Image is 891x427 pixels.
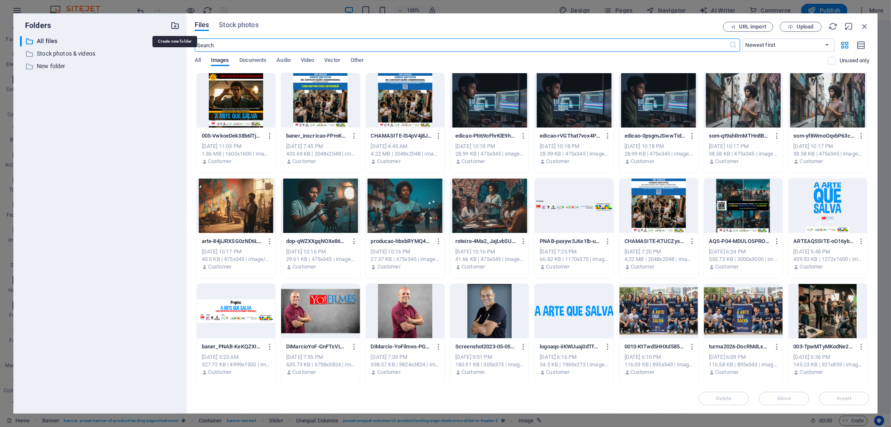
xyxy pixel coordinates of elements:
[723,22,773,32] button: URL import
[540,238,601,245] p: PNAB-paxyw3J6x1lb-uDchDl6CQ.png
[202,256,270,263] div: 40.5 KB | 475x345 | image/jpeg
[455,150,524,158] div: 28.99 KB | 475x345 | image/jpeg
[840,57,869,64] p: Displays only files that are not in use on the website. Files added during this session can still...
[371,238,432,245] p: producao-hbsbRYMQ4JVmuDbKOvKjaA.jpg
[371,143,439,150] div: [DATE] 4:45 AM
[286,361,355,368] div: 635.73 KB | 6798x3824 | image/jpeg
[624,343,685,350] p: 0010-KtTwd5HHXd585V_PLrQi6A.jpg
[20,61,180,72] div: New folder
[709,143,777,150] div: [DATE] 10:17 PM
[202,248,270,256] div: [DATE] 10:17 PM
[377,158,401,165] p: Customer
[624,353,693,361] div: [DATE] 6:10 PM
[631,158,654,165] p: Customer
[350,55,364,67] span: Other
[20,49,180,59] div: Stock photos & videos
[455,132,516,140] p: edicao-PtI69oFhrKlE9hKR03gbgg.jpg
[211,55,229,67] span: Images
[540,256,608,263] div: 66.82 KB | 1170x370 | image/png
[540,150,608,158] div: 28.99 KB | 475x345 | image/jpeg
[455,238,516,245] p: roteiro-4Ma2_JajLvb5UOe5fiHRWQ.jpg
[462,263,485,271] p: Customer
[844,22,853,31] i: Minimize
[540,132,601,140] p: edicao-rVGThat7vox4PrYcDT5ArA.jpg
[709,353,777,361] div: [DATE] 6:09 PM
[195,20,209,30] span: Files
[292,158,316,165] p: Customer
[371,353,439,361] div: [DATE] 7:09 PM
[455,256,524,263] div: 41.66 KB | 475x345 | image/jpeg
[239,55,267,67] span: Documents
[195,55,201,67] span: All
[828,22,838,31] i: Reload
[546,368,570,376] p: Customer
[301,55,314,67] span: Video
[455,353,524,361] div: [DATE] 9:51 PM
[202,143,270,150] div: [DATE] 11:03 PM
[540,343,601,350] p: logoaqs-iiKWUuaj0dTf0cmvVK51dA.png
[546,158,570,165] p: Customer
[624,132,685,140] p: edicao-0psgmJSwwTid4mdevtQXuw.jpg
[462,158,485,165] p: Customer
[709,343,770,350] p: turma2026-DocRMdLxX2sDxaA9RTBiWg.jpg
[624,150,693,158] div: 28.99 KB | 475x345 | image/jpeg
[20,36,22,46] div: ​
[455,248,524,256] div: [DATE] 10:16 PM
[546,263,570,271] p: Customer
[202,132,263,140] p: 005-VwkoeDek38b6lTjpHOKPOQ.png
[286,256,355,263] div: 29.61 KB | 475x345 | image/jpeg
[794,343,855,350] p: 003-TpwMTyMKodNe2On4wzWAxg.jpg
[715,263,739,271] p: Customer
[202,361,270,368] div: 527.72 KB | 4999x1500 | image/png
[794,150,862,158] div: 38.58 KB | 475x345 | image/jpeg
[455,143,524,150] div: [DATE] 10:18 PM
[219,20,258,30] span: Stock photos
[277,55,290,67] span: Audio
[624,238,685,245] p: CHAMASITE-KTUCZysQ1frTeDXCXotEcw.png
[286,248,355,256] div: [DATE] 10:16 PM
[202,353,270,361] div: [DATE] 3:23 AM
[286,132,347,140] p: baner_inscricao-FPmKk5oYCtbapSuNjq016A.jpg
[455,361,524,368] div: 180.91 KB | 305x373 | image/png
[286,150,355,158] div: 433.69 KB | 2048x2048 | image/jpeg
[371,150,439,158] div: 4.22 MB | 2048x2048 | image/png
[37,49,164,59] p: Stock photos & videos
[371,343,432,350] p: DiMarcio-YoFilmes-PGh2rPrDKyXpf32a9dzaqA.jpg
[709,238,770,245] p: AQS-P04-MDULOSPRODUO-UZWIv4ru2LE0E2Q8WeYC2A.jpg
[195,38,729,52] input: Search
[800,263,823,271] p: Customer
[624,143,693,150] div: [DATE] 10:18 PM
[624,361,693,368] div: 116.03 KB | 895x543 | image/jpeg
[794,256,862,263] div: 439.53 KB | 1272x1600 | image/png
[540,361,608,368] div: 34.5 KB | 1969x273 | image/png
[709,150,777,158] div: 38.58 KB | 475x345 | image/jpeg
[540,143,608,150] div: [DATE] 10:18 PM
[709,132,770,140] p: som-qt9ahRmMTHn8BRexSyyYqQ.jpg
[794,132,855,140] p: som-yf8WmoOqvbP63c1FFswskg.jpg
[286,343,347,350] p: DiMarcioYoF-GnFTsVLT0VxVwo0XQy116g.jpg
[631,368,654,376] p: Customer
[292,368,316,376] p: Customer
[377,368,401,376] p: Customer
[208,263,231,271] p: Customer
[794,238,855,245] p: ARTEAQSSITE-oO16yb-oLtKn-HSizu1h-w.png
[371,248,439,256] div: [DATE] 10:16 PM
[794,353,862,361] div: [DATE] 5:36 PM
[800,158,823,165] p: Customer
[20,20,51,31] p: Folders
[624,248,693,256] div: [DATE] 7:20 PM
[292,263,316,271] p: Customer
[715,368,739,376] p: Customer
[709,248,777,256] div: [DATE] 6:24 PM
[286,353,355,361] div: [DATE] 7:35 PM
[455,343,516,350] p: Screenshot2023-05-05at13-07-25MarceloDiMrcioElencoDigital-wUuENLE88NUPFxXDGRW6RA.png
[794,248,862,256] div: [DATE] 5:48 PM
[202,238,263,245] p: arte-84jiJRXSG0zND6Lp53nJug.jpg
[208,158,231,165] p: Customer
[797,24,814,29] span: Upload
[286,143,355,150] div: [DATE] 7:45 PM
[540,248,608,256] div: [DATE] 7:25 PM
[715,158,739,165] p: Customer
[780,22,822,32] button: Upload
[208,368,231,376] p: Customer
